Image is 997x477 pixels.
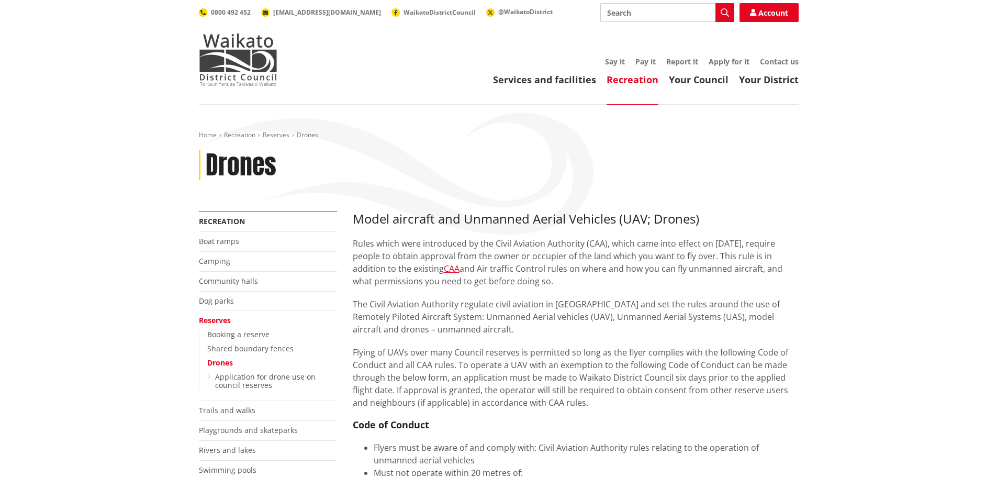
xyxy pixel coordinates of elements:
a: Apply for it [709,57,749,66]
a: Dog parks [199,296,234,306]
a: Account [740,3,799,22]
a: CAA [444,263,460,274]
a: [EMAIL_ADDRESS][DOMAIN_NAME] [261,8,381,17]
img: Waikato District Council - Te Kaunihera aa Takiwaa o Waikato [199,34,277,86]
a: Playgrounds and skateparks [199,425,298,435]
p: The Civil Aviation Authority regulate civil aviation in [GEOGRAPHIC_DATA] and set the rules aroun... [353,298,799,336]
strong: Code of Conduct [353,418,429,431]
a: WaikatoDistrictCouncil [391,8,476,17]
span: WaikatoDistrictCouncil [404,8,476,17]
h3: Model aircraft and Unmanned Aerial Vehicles (UAV; Drones) [353,212,799,227]
li: Flyers must be aware of and comply with: Civil Aviation Authority rules relating to the operation... [374,441,799,467]
h1: Drones [206,150,276,181]
a: Shared boundary fences [207,343,294,353]
a: Drones [207,358,233,368]
a: Report it [666,57,698,66]
a: Application for drone use on council reserves [215,372,316,391]
a: Your Council [669,73,729,86]
p: Rules which were introduced by the Civil Aviation Authority (CAA), which came into effect on [DAT... [353,237,799,287]
a: Pay it [635,57,656,66]
a: Community halls [199,276,258,286]
a: Boat ramps [199,236,239,246]
a: Recreation [607,73,658,86]
a: Recreation [224,130,255,139]
a: Reserves [199,315,231,325]
a: Contact us [760,57,799,66]
a: Rivers and lakes [199,445,256,455]
a: Trails and walks [199,405,255,415]
span: [EMAIL_ADDRESS][DOMAIN_NAME] [273,8,381,17]
a: Your District [739,73,799,86]
span: @WaikatoDistrict [498,7,553,16]
a: Home [199,130,217,139]
a: Say it [605,57,625,66]
a: Recreation [199,216,245,226]
a: @WaikatoDistrict [486,7,553,16]
nav: breadcrumb [199,131,799,140]
span: Drones [297,130,318,139]
a: Camping [199,256,230,266]
a: 0800 492 452 [199,8,251,17]
a: Swimming pools [199,465,256,475]
p: Flying of UAVs over many Council reserves is permitted so long as the flyer complies with the fol... [353,346,799,409]
input: Search input [600,3,734,22]
span: 0800 492 452 [211,8,251,17]
a: Services and facilities [493,73,596,86]
a: Reserves [263,130,289,139]
a: Booking a reserve [207,329,270,339]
